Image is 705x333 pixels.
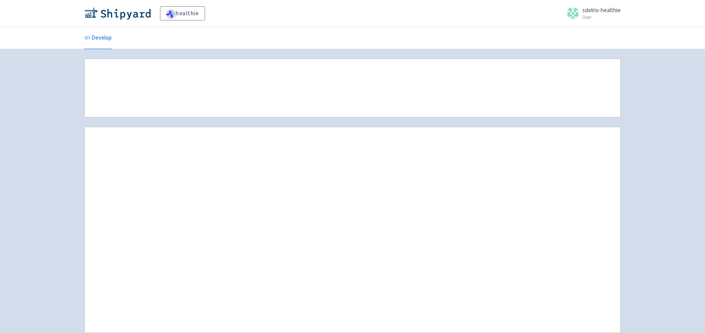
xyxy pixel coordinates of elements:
[84,27,112,49] a: Develop
[84,7,151,20] img: Shipyard logo
[582,6,621,14] span: sdelrio-healthie
[582,15,621,20] small: User
[160,6,205,20] a: healthie
[562,7,621,20] a: sdelrio-healthie User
